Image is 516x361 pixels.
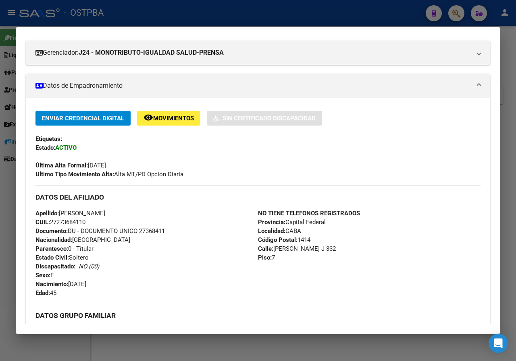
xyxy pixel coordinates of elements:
h3: DATOS GRUPO FAMILIAR [35,311,481,320]
i: NO (00) [79,263,99,270]
strong: NO TIENE TELEFONOS REGISTRADOS [258,210,360,217]
strong: Sexo: [35,272,50,279]
strong: Calle: [258,245,273,252]
strong: Estado: [35,144,55,151]
span: 1414 [258,236,310,243]
span: Sin Certificado Discapacidad [223,115,316,122]
h3: DATOS DEL AFILIADO [35,193,481,202]
span: Capital Federal [258,219,326,226]
span: Movimientos [153,115,194,122]
strong: Etiquetas: [35,135,62,142]
span: Enviar Credencial Digital [42,115,124,122]
span: CABA [258,227,301,235]
strong: ACTIVO [55,144,77,151]
span: [PERSON_NAME] J 332 [258,245,336,252]
span: [DATE] [35,281,86,288]
span: Alta MT/PD Opción Diaria [35,171,183,178]
strong: J24 - MONOTRIBUTO-IGUALDAD SALUD-PRENSA [79,48,224,58]
span: DU - DOCUMENTO UNICO 27368411 [35,227,165,235]
mat-expansion-panel-header: Gerenciador:J24 - MONOTRIBUTO-IGUALDAD SALUD-PRENSA [26,41,490,65]
span: 45 [35,289,56,297]
strong: Estado Civil: [35,254,69,261]
mat-expansion-panel-header: Datos de Empadronamiento [26,74,490,98]
strong: Ultimo Tipo Movimiento Alta: [35,171,114,178]
button: Sin Certificado Discapacidad [207,111,322,126]
strong: Nacionalidad: [35,236,72,243]
strong: Discapacitado: [35,263,75,270]
mat-icon: remove_red_eye [144,113,153,122]
strong: Piso: [258,254,272,261]
span: [DATE] [35,162,106,169]
strong: Apellido: [35,210,59,217]
span: 0 - Titular [35,245,94,252]
strong: Nacimiento: [35,281,68,288]
mat-panel-title: Gerenciador: [35,48,471,58]
span: Soltero [35,254,89,261]
button: Enviar Credencial Digital [35,111,131,126]
button: Movimientos [137,111,200,126]
span: F [35,272,54,279]
span: [PERSON_NAME] [35,210,105,217]
strong: Localidad: [258,227,285,235]
span: [GEOGRAPHIC_DATA] [35,236,130,243]
strong: CUIL: [35,219,50,226]
div: Open Intercom Messenger [489,334,508,353]
strong: Código Postal: [258,236,298,243]
strong: Provincia: [258,219,285,226]
strong: Documento: [35,227,68,235]
strong: Parentesco: [35,245,68,252]
strong: Última Alta Formal: [35,162,88,169]
strong: Edad: [35,289,50,297]
mat-panel-title: Datos de Empadronamiento [35,81,471,91]
span: 7 [258,254,275,261]
span: 27273684110 [35,219,85,226]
